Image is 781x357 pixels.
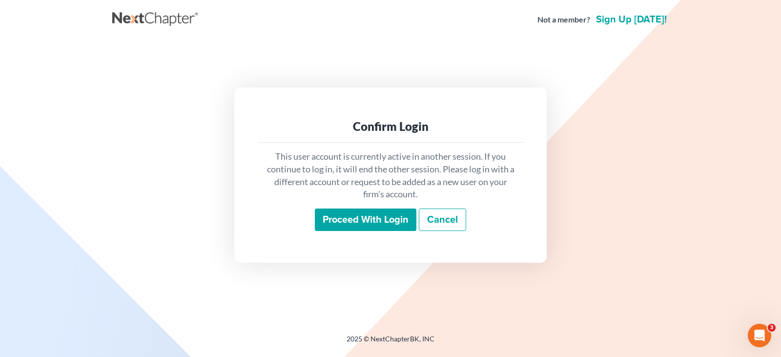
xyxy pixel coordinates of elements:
div: 2025 © NextChapterBK, INC [112,334,669,352]
a: Sign up [DATE]! [594,15,669,24]
iframe: Intercom live chat [748,324,771,347]
p: This user account is currently active in another session. If you continue to log in, it will end ... [266,150,515,201]
span: 3 [768,324,776,332]
div: Confirm Login [266,119,515,134]
input: Proceed with login [315,209,416,231]
strong: Not a member? [537,14,590,25]
a: Cancel [419,209,466,231]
